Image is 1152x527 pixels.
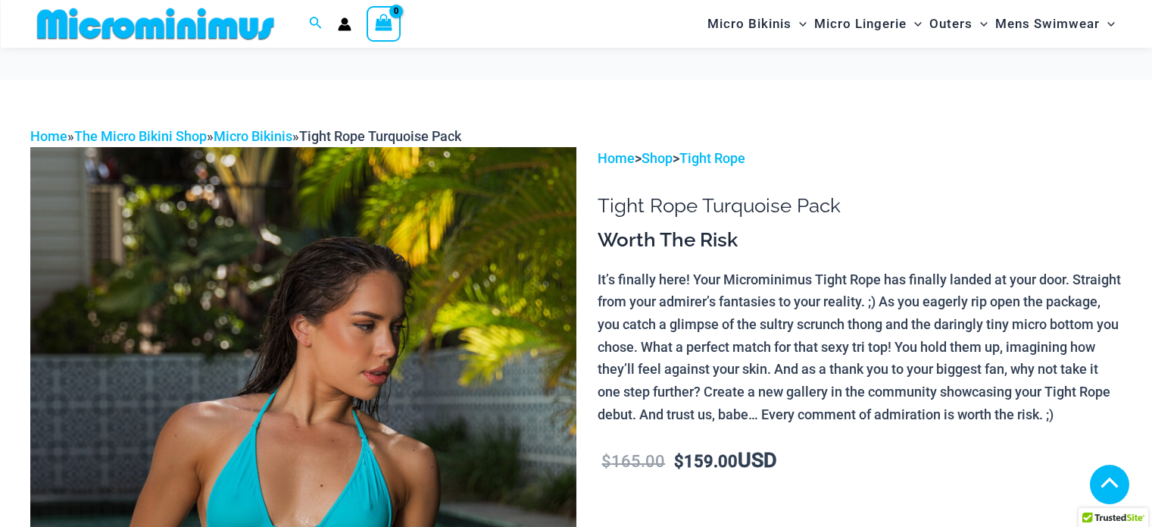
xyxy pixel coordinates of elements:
span: Menu Toggle [791,5,807,43]
span: » » » [30,128,461,144]
h3: Worth The Risk [598,227,1122,253]
a: Micro LingerieMenu ToggleMenu Toggle [810,5,926,43]
a: Shop [642,150,673,166]
span: Menu Toggle [1100,5,1115,43]
p: USD [598,450,1122,473]
bdi: 159.00 [674,452,738,471]
a: OutersMenu ToggleMenu Toggle [926,5,991,43]
span: $ [601,452,611,471]
bdi: 165.00 [601,452,665,471]
img: MM SHOP LOGO FLAT [31,7,280,41]
span: Micro Bikinis [707,5,791,43]
a: Home [598,150,635,166]
span: Menu Toggle [907,5,922,43]
span: Menu Toggle [972,5,988,43]
p: > > [598,147,1122,170]
a: Mens SwimwearMenu ToggleMenu Toggle [991,5,1119,43]
span: Micro Lingerie [814,5,907,43]
a: The Micro Bikini Shop [74,128,207,144]
a: Micro BikinisMenu ToggleMenu Toggle [704,5,810,43]
span: Tight Rope Turquoise Pack [299,128,461,144]
a: Micro Bikinis [214,128,292,144]
a: Search icon link [309,14,323,33]
span: Outers [929,5,972,43]
span: $ [674,452,684,471]
a: Account icon link [338,17,351,31]
h1: Tight Rope Turquoise Pack [598,194,1122,218]
a: View Shopping Cart, empty [367,6,401,41]
a: Home [30,128,67,144]
p: It’s finally here! Your Microminimus Tight Rope has finally landed at your door. Straight from yo... [598,268,1122,426]
span: Mens Swimwear [995,5,1100,43]
nav: Site Navigation [701,2,1122,45]
a: Tight Rope [679,150,745,166]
